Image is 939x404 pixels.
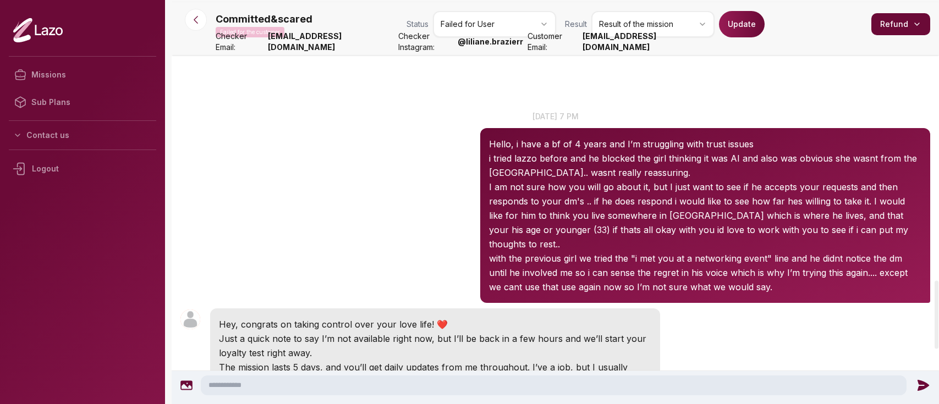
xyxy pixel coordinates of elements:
[216,27,284,37] p: Failed for the customer
[172,110,939,122] p: [DATE] 7 pm
[219,360,651,403] p: The mission lasts 5 days, and you’ll get daily updates from me throughout. I’ve a job, but I usua...
[583,31,709,53] strong: [EMAIL_ADDRESS][DOMAIN_NAME]
[407,19,429,30] span: Status
[268,31,394,53] strong: [EMAIL_ADDRESS][DOMAIN_NAME]
[719,11,765,37] button: Update
[871,13,930,35] button: Refund
[180,309,200,329] img: User avatar
[219,331,651,360] p: Just a quick note to say I’m not available right now, but I’ll be back in a few hours and we’ll s...
[219,317,651,331] p: Hey, congrats on taking control over your love life! ❤️
[489,137,921,151] p: Hello, i have a bf of 4 years and I’m struggling with trust issues
[398,31,454,53] span: Checker Instagram:
[9,125,156,145] button: Contact us
[458,36,523,47] strong: @ liliane.brazierr
[489,180,921,251] p: I am not sure how you will go about it, but I just want to see if he accepts your requests and th...
[489,251,921,294] p: with the previous girl we tried the "i met you at a networking event" line and he didnt notice th...
[9,154,156,183] div: Logout
[216,31,263,53] span: Checker Email:
[528,31,578,53] span: Customer Email:
[489,151,921,180] p: i tried lazzo before and he blocked the girl thinking it was AI and also was obvious she wasnt fr...
[216,12,312,27] p: Committed&scared
[9,88,156,116] a: Sub Plans
[565,19,587,30] span: Result
[9,61,156,88] a: Missions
